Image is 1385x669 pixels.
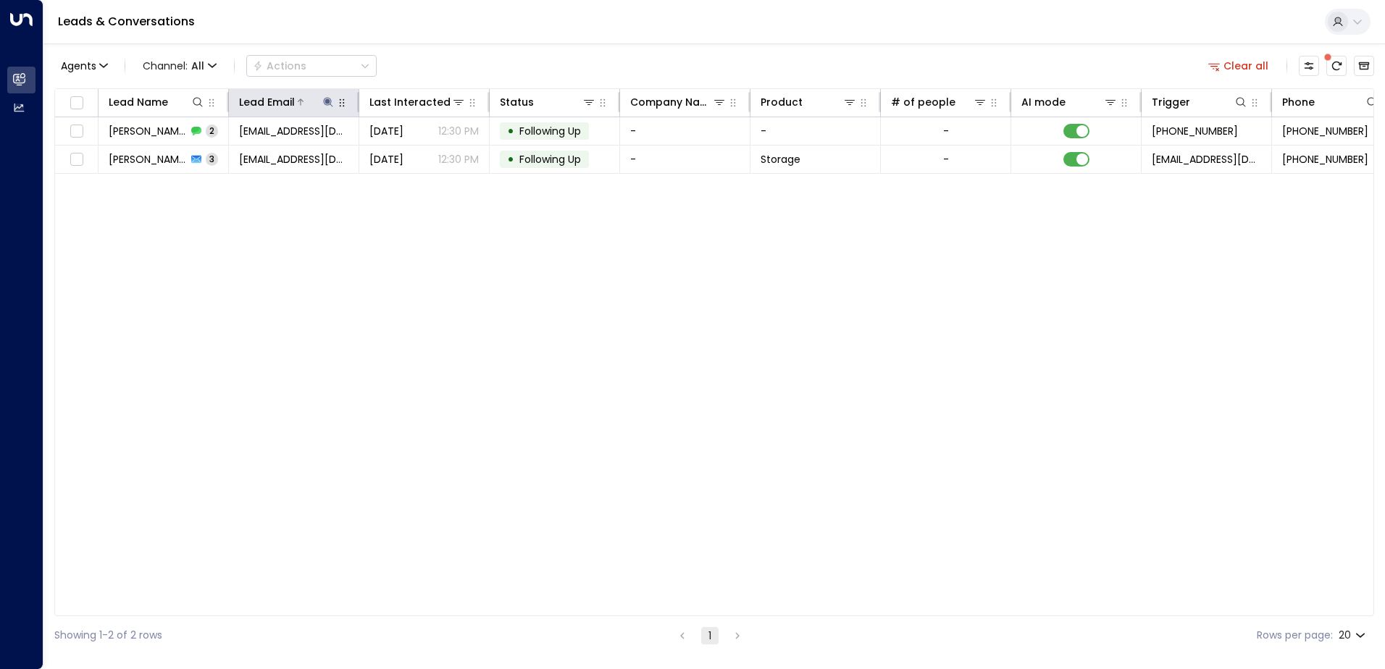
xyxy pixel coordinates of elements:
div: # of people [891,93,955,111]
button: Clear all [1202,56,1275,76]
span: Yaroslav Hnatchenko [109,124,187,138]
button: Customize [1299,56,1319,76]
span: londoncraftwork@gmail.com [239,124,348,138]
span: londoncraftwork@gmail.com [239,152,348,167]
div: Product [761,93,857,111]
span: Toggle select all [67,94,85,112]
a: Leads & Conversations [58,13,195,30]
span: leads@space-station.co.uk [1152,152,1261,167]
div: # of people [891,93,987,111]
div: Lead Email [239,93,335,111]
p: 12:30 PM [438,152,479,167]
div: Lead Email [239,93,295,111]
div: - [943,152,949,167]
button: Actions [246,55,377,77]
span: Oct 12, 2025 [369,152,403,167]
div: Showing 1-2 of 2 rows [54,628,162,643]
div: AI mode [1021,93,1066,111]
span: Channel: [137,56,222,76]
div: Company Name [630,93,727,111]
span: +447490211887 [1282,152,1368,167]
div: Actions [253,59,306,72]
span: There are new threads available. Refresh the grid to view the latest updates. [1326,56,1347,76]
span: Yesterday [369,124,403,138]
div: Button group with a nested menu [246,55,377,77]
div: Company Name [630,93,712,111]
button: Channel:All [137,56,222,76]
div: AI mode [1021,93,1118,111]
span: All [191,60,204,72]
div: Phone [1282,93,1379,111]
div: Status [500,93,534,111]
div: Last Interacted [369,93,466,111]
div: Lead Name [109,93,205,111]
td: - [750,117,881,145]
span: 2 [206,125,218,137]
div: Lead Name [109,93,168,111]
span: Agents [61,61,96,71]
span: 3 [206,153,218,165]
button: Agents [54,56,113,76]
div: • [507,147,514,172]
span: Toggle select row [67,122,85,140]
td: - [620,146,750,173]
div: Trigger [1152,93,1190,111]
span: Yaroslav Hnatchenko [109,152,187,167]
div: • [507,119,514,143]
div: Phone [1282,93,1315,111]
div: 20 [1339,625,1368,646]
span: +447490211887 [1282,124,1368,138]
button: page 1 [701,627,719,644]
span: Following Up [519,152,581,167]
div: Trigger [1152,93,1248,111]
span: Toggle select row [67,151,85,169]
td: - [620,117,750,145]
span: Storage [761,152,800,167]
button: Archived Leads [1354,56,1374,76]
span: +447490211887 [1152,124,1238,138]
div: Last Interacted [369,93,451,111]
p: 12:30 PM [438,124,479,138]
div: Status [500,93,596,111]
label: Rows per page: [1257,628,1333,643]
span: Following Up [519,124,581,138]
nav: pagination navigation [673,626,747,644]
div: Product [761,93,803,111]
div: - [943,124,949,138]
